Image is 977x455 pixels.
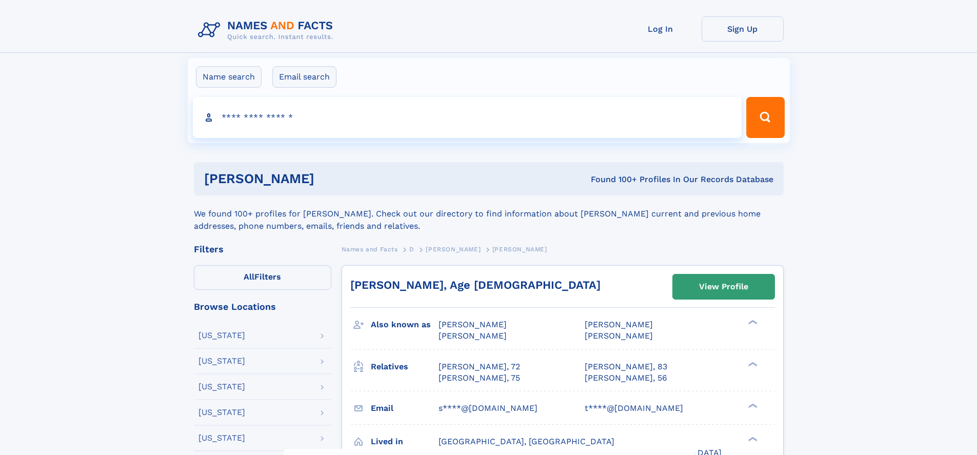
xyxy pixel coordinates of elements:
[620,16,702,42] a: Log In
[438,437,614,446] span: [GEOGRAPHIC_DATA], [GEOGRAPHIC_DATA]
[198,357,245,365] div: [US_STATE]
[585,331,653,341] span: [PERSON_NAME]
[194,265,331,290] label: Filters
[371,316,438,333] h3: Also known as
[194,302,331,311] div: Browse Locations
[198,434,245,442] div: [US_STATE]
[244,272,254,282] span: All
[342,243,398,255] a: Names and Facts
[585,361,667,372] a: [PERSON_NAME], 83
[371,358,438,375] h3: Relatives
[702,16,784,42] a: Sign Up
[585,372,667,384] a: [PERSON_NAME], 56
[452,174,773,185] div: Found 100+ Profiles In Our Records Database
[196,66,262,88] label: Name search
[198,331,245,340] div: [US_STATE]
[746,436,758,442] div: ❯
[409,243,414,255] a: D
[438,372,520,384] a: [PERSON_NAME], 75
[350,279,601,291] a: [PERSON_NAME], Age [DEMOGRAPHIC_DATA]
[746,361,758,367] div: ❯
[746,402,758,409] div: ❯
[194,195,784,232] div: We found 100+ profiles for [PERSON_NAME]. Check out our directory to find information about [PERS...
[438,331,507,341] span: [PERSON_NAME]
[198,408,245,417] div: [US_STATE]
[426,243,481,255] a: [PERSON_NAME]
[585,320,653,329] span: [PERSON_NAME]
[699,275,748,299] div: View Profile
[204,172,453,185] h1: [PERSON_NAME]
[198,383,245,391] div: [US_STATE]
[194,16,342,44] img: Logo Names and Facts
[194,245,331,254] div: Filters
[193,97,742,138] input: search input
[426,246,481,253] span: [PERSON_NAME]
[673,274,774,299] a: View Profile
[371,433,438,450] h3: Lived in
[272,66,336,88] label: Email search
[438,361,520,372] a: [PERSON_NAME], 72
[492,246,547,253] span: [PERSON_NAME]
[371,400,438,417] h3: Email
[409,246,414,253] span: D
[438,320,507,329] span: [PERSON_NAME]
[746,97,784,138] button: Search Button
[746,319,758,326] div: ❯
